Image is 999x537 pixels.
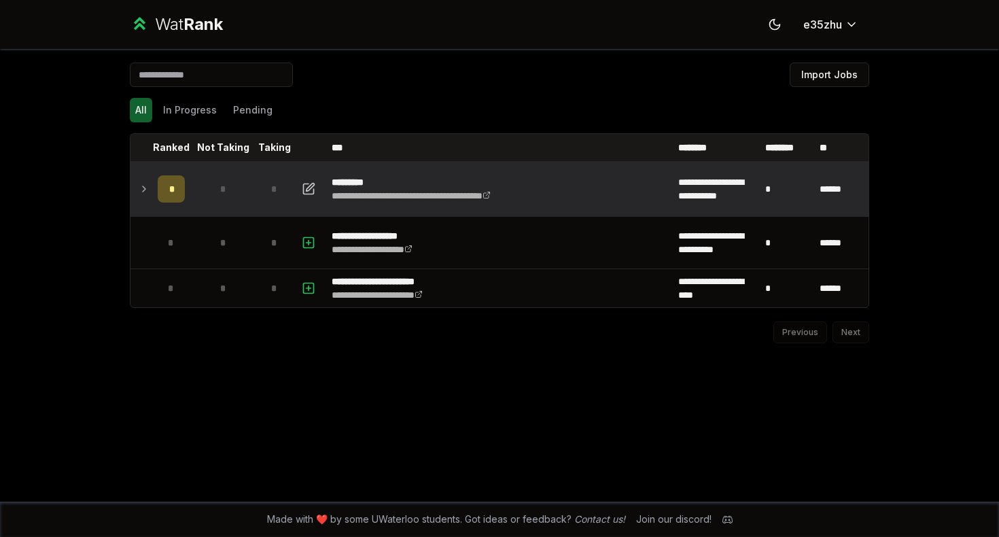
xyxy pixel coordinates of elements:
span: Rank [183,14,223,34]
button: All [130,98,152,122]
div: Wat [155,14,223,35]
div: Join our discord! [636,513,712,526]
a: WatRank [130,14,223,35]
button: e35zhu [792,12,869,37]
p: Taking [258,141,291,154]
button: Import Jobs [790,63,869,87]
span: Made with ❤️ by some UWaterloo students. Got ideas or feedback? [267,513,625,526]
p: Ranked [153,141,190,154]
span: e35zhu [803,16,842,33]
button: Pending [228,98,278,122]
a: Contact us! [574,513,625,525]
button: In Progress [158,98,222,122]
p: Not Taking [197,141,249,154]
